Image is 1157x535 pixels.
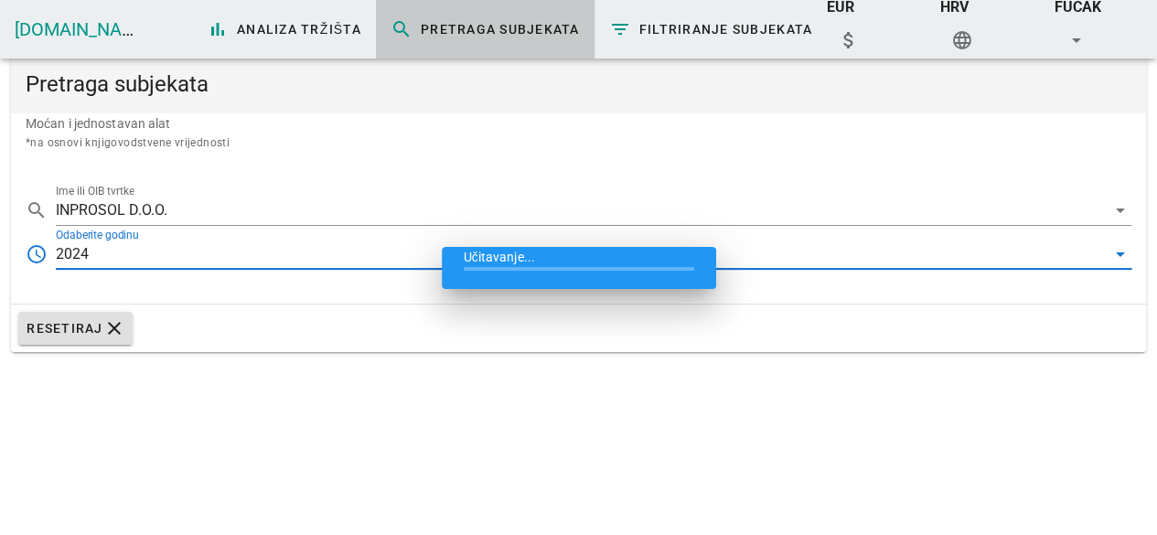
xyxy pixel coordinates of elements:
label: Odaberite godinu [56,229,139,242]
i: bar_chart [207,18,229,40]
i: search [391,18,412,40]
div: Učitavanje... [442,247,716,289]
span: Analiza tržišta [207,18,361,40]
i: clear [103,317,125,339]
i: attach_money [838,29,860,51]
div: Pretraga subjekata [11,55,1146,113]
span: Filtriranje subjekata [609,18,813,40]
i: arrow_drop_down [1109,199,1131,221]
a: [DOMAIN_NAME] [15,18,152,40]
i: access_time [26,243,48,265]
i: arrow_drop_down [1109,243,1131,265]
label: Ime ili OIB tvrtke [56,185,134,198]
i: search [26,199,48,221]
div: *na osnovi knjigovodstvene vrijednosti [26,134,1131,152]
i: language [951,29,973,51]
div: Moćan i jednostavan alat [11,113,1146,166]
div: Odaberite godinu2024 [56,240,1131,269]
span: Resetiraj [26,317,125,339]
span: Pretraga subjekata [391,18,580,40]
button: Resetiraj [18,312,133,345]
i: filter_list [609,18,631,40]
i: arrow_drop_down [1066,29,1087,51]
div: 2024 [56,246,89,262]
